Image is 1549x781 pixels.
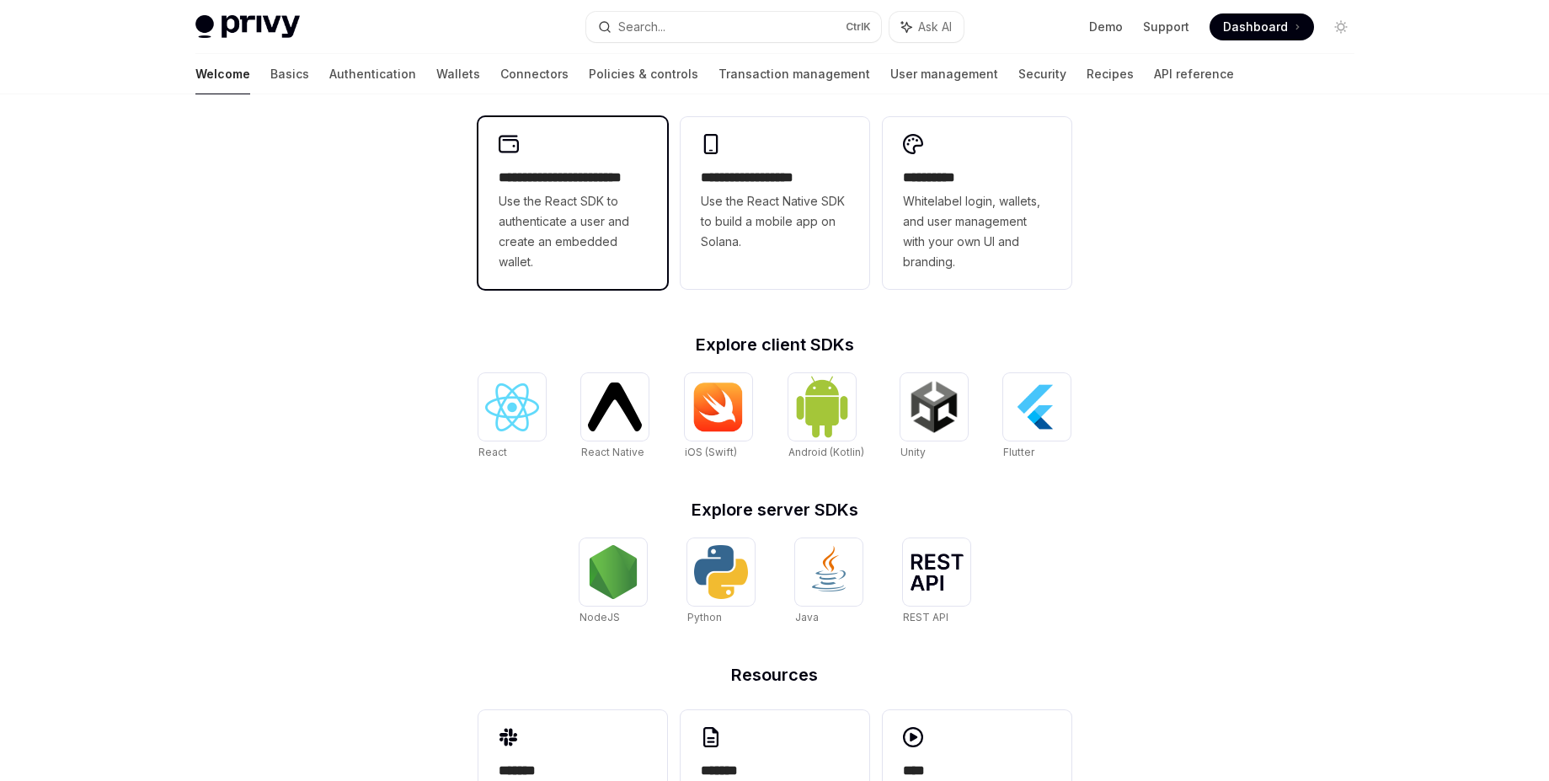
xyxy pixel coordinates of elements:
[1327,13,1354,40] button: Toggle dark mode
[685,446,737,458] span: iOS (Swift)
[846,20,871,34] span: Ctrl K
[581,446,644,458] span: React Native
[692,382,745,432] img: iOS (Swift)
[903,611,948,623] span: REST API
[1087,54,1134,94] a: Recipes
[1003,446,1034,458] span: Flutter
[900,446,926,458] span: Unity
[910,554,964,591] img: REST API
[586,545,640,599] img: NodeJS
[478,501,1071,518] h2: Explore server SDKs
[581,373,649,461] a: React NativeReact Native
[883,117,1071,289] a: **** *****Whitelabel login, wallets, and user management with your own UI and branding.
[889,12,964,42] button: Ask AI
[795,611,819,623] span: Java
[788,446,864,458] span: Android (Kotlin)
[195,15,300,39] img: light logo
[718,54,870,94] a: Transaction management
[1010,380,1064,434] img: Flutter
[478,666,1071,683] h2: Resources
[918,19,952,35] span: Ask AI
[1143,19,1189,35] a: Support
[802,545,856,599] img: Java
[270,54,309,94] a: Basics
[478,373,546,461] a: ReactReact
[478,336,1071,353] h2: Explore client SDKs
[685,373,752,461] a: iOS (Swift)iOS (Swift)
[890,54,998,94] a: User management
[1018,54,1066,94] a: Security
[499,191,647,272] span: Use the React SDK to authenticate a user and create an embedded wallet.
[1089,19,1123,35] a: Demo
[907,380,961,434] img: Unity
[580,611,620,623] span: NodeJS
[329,54,416,94] a: Authentication
[618,17,665,37] div: Search...
[478,446,507,458] span: React
[436,54,480,94] a: Wallets
[588,382,642,431] img: React Native
[1210,13,1314,40] a: Dashboard
[485,383,539,431] img: React
[903,538,970,626] a: REST APIREST API
[795,375,849,438] img: Android (Kotlin)
[788,373,864,461] a: Android (Kotlin)Android (Kotlin)
[900,373,968,461] a: UnityUnity
[580,538,647,626] a: NodeJSNodeJS
[687,538,755,626] a: PythonPython
[694,545,748,599] img: Python
[687,611,722,623] span: Python
[1003,373,1071,461] a: FlutterFlutter
[586,12,881,42] button: Search...CtrlK
[195,54,250,94] a: Welcome
[589,54,698,94] a: Policies & controls
[701,191,849,252] span: Use the React Native SDK to build a mobile app on Solana.
[500,54,569,94] a: Connectors
[1154,54,1234,94] a: API reference
[795,538,863,626] a: JavaJava
[903,191,1051,272] span: Whitelabel login, wallets, and user management with your own UI and branding.
[681,117,869,289] a: **** **** **** ***Use the React Native SDK to build a mobile app on Solana.
[1223,19,1288,35] span: Dashboard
